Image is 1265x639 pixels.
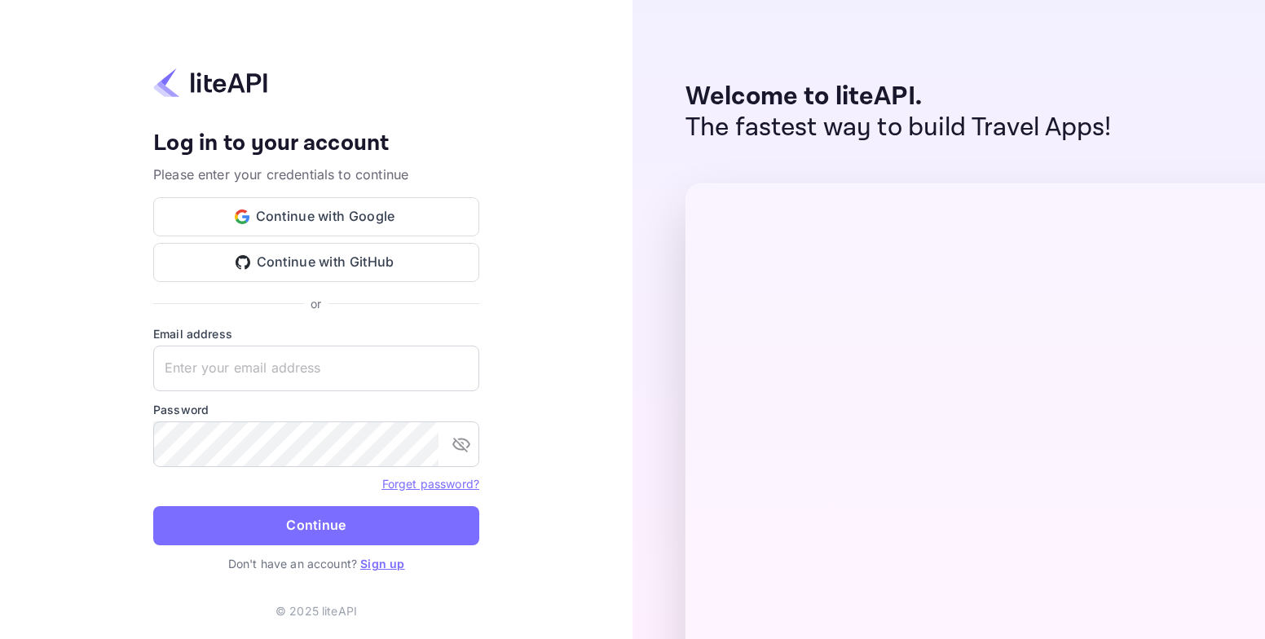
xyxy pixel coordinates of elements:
h4: Log in to your account [153,130,479,158]
button: Continue with GitHub [153,243,479,282]
p: © 2025 liteAPI [275,602,357,619]
label: Password [153,401,479,418]
a: Forget password? [382,477,479,491]
p: The fastest way to build Travel Apps! [685,112,1112,143]
button: Continue with Google [153,197,479,236]
button: toggle password visibility [445,428,478,461]
p: Please enter your credentials to continue [153,165,479,184]
a: Sign up [360,557,404,571]
a: Forget password? [382,475,479,491]
p: Welcome to liteAPI. [685,82,1112,112]
p: Don't have an account? [153,555,479,572]
img: liteapi [153,67,267,99]
input: Enter your email address [153,346,479,391]
p: or [311,295,321,312]
button: Continue [153,506,479,545]
label: Email address [153,325,479,342]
